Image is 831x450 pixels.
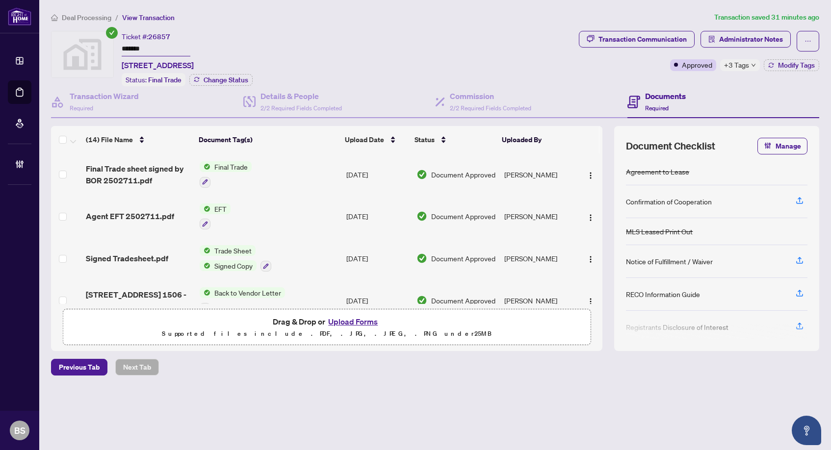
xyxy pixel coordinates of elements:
[51,359,107,375] button: Previous Tab
[583,167,598,182] button: Logo
[431,253,495,264] span: Document Approved
[719,31,783,47] span: Administrator Notes
[210,203,231,214] span: EFT
[195,126,341,153] th: Document Tag(s)
[431,295,495,306] span: Document Approved
[724,59,749,71] span: +3 Tags
[626,166,689,177] div: Agreement to Lease
[325,315,381,328] button: Upload Forms
[416,295,427,306] img: Document Status
[415,134,435,145] span: Status
[51,14,58,21] span: home
[498,126,575,153] th: Uploaded By
[500,279,578,322] td: [PERSON_NAME]
[450,104,531,112] span: 2/2 Required Fields Completed
[776,138,801,154] span: Manage
[200,203,210,214] img: Status Icon
[764,59,819,71] button: Modify Tags
[200,260,210,271] img: Status Icon
[431,211,495,222] span: Document Approved
[342,279,413,322] td: [DATE]
[583,208,598,224] button: Logo
[587,172,595,179] img: Logo
[86,210,174,222] span: Agent EFT 2502711.pdf
[210,287,285,298] span: Back to Vendor Letter
[579,31,695,48] button: Transaction Communication
[701,31,791,48] button: Administrator Notes
[63,309,590,346] span: Drag & Drop orUpload FormsSupported files include .PDF, .JPG, .JPEG, .PNG under25MB
[210,260,257,271] span: Signed Copy
[200,245,210,256] img: Status Icon
[52,31,113,77] img: svg%3e
[106,27,118,39] span: check-circle
[62,13,111,22] span: Deal Processing
[200,287,210,298] img: Status Icon
[115,359,159,375] button: Next Tab
[792,416,821,445] button: Open asap
[82,126,195,153] th: (14) File Name
[587,298,595,305] img: Logo
[260,104,342,112] span: 2/2 Required Fields Completed
[626,289,700,300] div: RECO Information Guide
[708,36,715,43] span: solution
[204,76,248,83] span: Change Status
[626,256,713,267] div: Notice of Fulfillment / Waiver
[148,32,170,41] span: 26857
[626,322,728,332] div: Registrants Disclosure of Interest
[500,153,578,196] td: [PERSON_NAME]
[431,169,495,180] span: Document Approved
[751,63,756,68] span: down
[14,424,26,437] span: BS
[70,90,139,102] h4: Transaction Wizard
[342,153,413,196] td: [DATE]
[122,31,170,42] div: Ticket #:
[416,211,427,222] img: Document Status
[587,255,595,263] img: Logo
[69,328,584,340] p: Supported files include .PDF, .JPG, .JPEG, .PNG under 25 MB
[645,104,669,112] span: Required
[626,196,712,207] div: Confirmation of Cooperation
[450,90,531,102] h4: Commission
[86,134,133,145] span: (14) File Name
[626,139,715,153] span: Document Checklist
[8,7,31,25] img: logo
[210,245,256,256] span: Trade Sheet
[626,226,693,237] div: MLS Leased Print Out
[200,203,231,230] button: Status IconEFT
[200,161,210,172] img: Status Icon
[500,237,578,279] td: [PERSON_NAME]
[148,75,182,84] span: Final Trade
[189,74,253,86] button: Change Status
[805,38,811,45] span: ellipsis
[345,134,384,145] span: Upload Date
[200,245,271,272] button: Status IconTrade SheetStatus IconSigned Copy
[416,253,427,264] img: Document Status
[260,90,342,102] h4: Details & People
[122,13,175,22] span: View Transaction
[416,169,427,180] img: Document Status
[273,315,381,328] span: Drag & Drop or
[342,237,413,279] td: [DATE]
[342,196,413,238] td: [DATE]
[583,293,598,308] button: Logo
[200,287,285,314] button: Status IconBack to Vendor Letter
[587,214,595,222] img: Logo
[86,289,191,312] span: [STREET_ADDRESS] 1506 - BTV Letter.pdf
[682,59,712,70] span: Approved
[115,12,118,23] li: /
[714,12,819,23] article: Transaction saved 31 minutes ago
[86,163,191,186] span: Final Trade sheet signed by BOR 2502711.pdf
[86,252,168,264] span: Signed Tradesheet.pdf
[122,59,194,71] span: [STREET_ADDRESS]
[210,161,252,172] span: Final Trade
[757,138,807,154] button: Manage
[583,250,598,266] button: Logo
[122,73,185,86] div: Status:
[341,126,411,153] th: Upload Date
[500,196,578,238] td: [PERSON_NAME]
[411,126,498,153] th: Status
[778,62,815,69] span: Modify Tags
[59,359,100,375] span: Previous Tab
[200,161,252,188] button: Status IconFinal Trade
[598,31,687,47] div: Transaction Communication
